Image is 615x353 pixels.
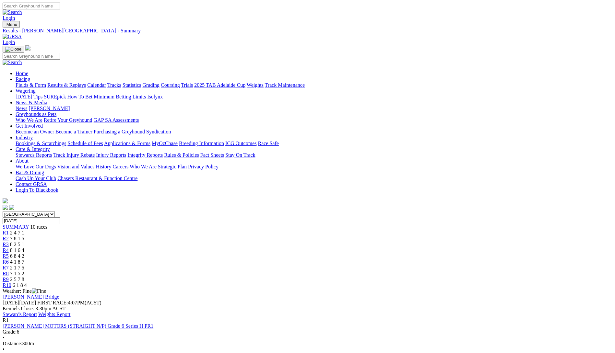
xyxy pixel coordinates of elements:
span: 10 races [30,224,47,230]
a: Get Involved [16,123,43,129]
a: Isolynx [147,94,163,99]
a: R1 [3,230,9,235]
span: Weather: Fine [3,288,46,294]
div: Racing [16,82,612,88]
img: Search [3,60,22,65]
a: R10 [3,282,11,288]
a: R3 [3,242,9,247]
a: [DATE] Tips [16,94,42,99]
span: [DATE] [3,300,19,305]
a: Greyhounds as Pets [16,111,56,117]
span: 6 8 4 2 [10,253,24,259]
a: Home [16,71,28,76]
div: Care & Integrity [16,152,612,158]
a: Fact Sheets [200,152,224,158]
a: Become an Owner [16,129,54,134]
a: News [16,106,27,111]
a: Login [3,15,15,21]
a: Who We Are [130,164,157,169]
div: News & Media [16,106,612,111]
a: Stewards Reports [16,152,52,158]
a: Chasers Restaurant & Function Centre [57,176,137,181]
a: Track Injury Rebate [53,152,95,158]
a: R8 [3,271,9,276]
div: Bar & Dining [16,176,612,181]
input: Search [3,3,60,9]
a: Breeding Information [179,141,224,146]
a: Industry [16,135,33,140]
span: 8 2 5 1 [10,242,24,247]
a: Purchasing a Greyhound [94,129,145,134]
a: Care & Integrity [16,146,50,152]
a: Become a Trainer [55,129,92,134]
a: Results & Replays [47,82,86,88]
a: Wagering [16,88,36,94]
span: [DATE] [3,300,36,305]
a: How To Bet [67,94,93,99]
a: ICG Outcomes [225,141,256,146]
a: Fields & Form [16,82,46,88]
a: Calendar [87,82,106,88]
a: GAP SA Assessments [94,117,139,123]
a: Careers [112,164,128,169]
div: About [16,164,612,170]
img: logo-grsa-white.png [3,198,8,203]
a: Coursing [161,82,180,88]
span: 2 5 7 8 [10,277,24,282]
span: R4 [3,247,9,253]
a: Bar & Dining [16,170,44,175]
span: Menu [6,22,17,27]
span: • [3,347,5,352]
span: 2 4 7 1 [10,230,24,235]
a: Weights Report [38,312,71,317]
a: Retire Your Greyhound [44,117,92,123]
a: Trials [181,82,193,88]
span: R6 [3,259,9,265]
a: 2025 TAB Adelaide Cup [194,82,245,88]
span: 7 1 5 2 [10,271,24,276]
a: Who We Are [16,117,42,123]
a: Tracks [107,82,121,88]
span: FIRST RACE: [37,300,68,305]
span: 2 1 7 5 [10,265,24,270]
a: Login To Blackbook [16,187,58,193]
a: About [16,158,29,164]
span: R1 [3,317,9,323]
a: Grading [143,82,160,88]
span: 4 1 8 7 [10,259,24,265]
a: Weights [247,82,264,88]
button: Toggle navigation [3,46,24,53]
a: Cash Up Your Club [16,176,56,181]
span: 4:07PM(ACST) [37,300,101,305]
div: Get Involved [16,129,612,135]
a: Race Safe [258,141,278,146]
a: R9 [3,277,9,282]
a: Privacy Policy [188,164,219,169]
img: logo-grsa-white.png [25,45,30,51]
span: R7 [3,265,9,270]
a: [PERSON_NAME] MOTORS (STRAIGHT N/P) Grade 6 Series H PR1 [3,323,153,329]
a: R2 [3,236,9,241]
a: Stay On Track [225,152,255,158]
a: [PERSON_NAME] [29,106,70,111]
span: 8 1 6 4 [10,247,24,253]
img: GRSA [3,34,22,40]
a: Results - [PERSON_NAME][GEOGRAPHIC_DATA] - Summary [3,28,612,34]
a: SUMMARY [3,224,29,230]
a: Rules & Policies [164,152,199,158]
input: Select date [3,217,60,224]
div: Kennels Close: 3:30pm ACST [3,306,612,312]
span: 7 8 1 5 [10,236,24,241]
div: Industry [16,141,612,146]
a: Contact GRSA [16,181,47,187]
a: [PERSON_NAME] Bridge [3,294,59,300]
a: Minimum Betting Limits [94,94,146,99]
span: Distance: [3,341,22,346]
img: Search [3,9,22,15]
